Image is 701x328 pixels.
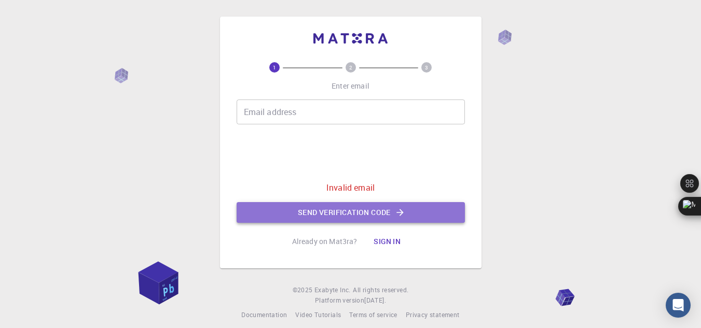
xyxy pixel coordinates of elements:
span: Video Tutorials [295,310,341,319]
a: Documentation [241,310,287,320]
a: Exabyte Inc. [314,285,351,295]
span: Privacy statement [406,310,460,319]
span: Platform version [315,295,364,306]
text: 1 [273,64,276,71]
div: Open Intercom Messenger [666,293,691,318]
button: Send verification code [237,202,465,223]
text: 3 [425,64,428,71]
span: Terms of service [349,310,397,319]
iframe: reCAPTCHA [272,133,430,173]
a: Video Tutorials [295,310,341,320]
p: Already on Mat3ra? [292,236,358,247]
p: Invalid email [326,181,375,194]
span: [DATE] . [364,296,386,304]
span: All rights reserved. [353,285,408,295]
button: Sign in [365,231,409,252]
span: Documentation [241,310,287,319]
a: Privacy statement [406,310,460,320]
a: [DATE]. [364,295,386,306]
text: 2 [349,64,352,71]
p: Enter email [332,81,369,91]
span: © 2025 [293,285,314,295]
span: Exabyte Inc. [314,286,351,294]
a: Terms of service [349,310,397,320]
